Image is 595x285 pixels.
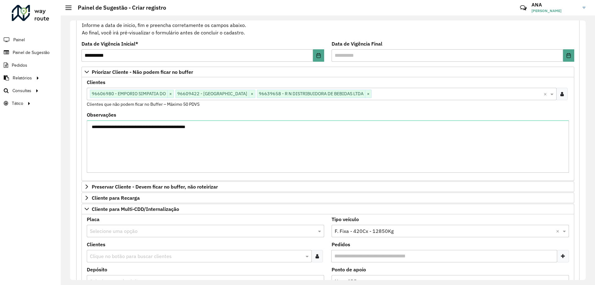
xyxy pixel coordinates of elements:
[531,8,578,14] span: [PERSON_NAME]
[365,90,371,98] span: ×
[12,87,31,94] span: Consultas
[12,100,23,107] span: Tático
[563,49,574,62] button: Choose Date
[13,75,32,81] span: Relatórios
[13,37,25,43] span: Painel
[87,111,116,118] label: Observações
[12,62,27,69] span: Pedidos
[517,1,530,15] a: Contato Rápido
[90,90,167,97] span: 96606980 - EMPORIO SIMPATIA DO
[82,204,574,214] a: Cliente para Multi-CDD/Internalização
[249,90,255,98] span: ×
[332,266,366,273] label: Ponto de apoio
[13,49,50,56] span: Painel de Sugestão
[176,90,249,97] span: 96609422 - [GEOGRAPHIC_DATA]
[87,266,107,273] label: Depósito
[544,90,549,98] span: Clear all
[556,227,561,235] span: Clear all
[82,14,574,37] div: Informe a data de inicio, fim e preencha corretamente os campos abaixo. Ao final, você irá pré-vi...
[87,78,105,86] label: Clientes
[92,69,193,74] span: Priorizar Cliente - Não podem ficar no buffer
[92,184,218,189] span: Preservar Cliente - Devem ficar no buffer, não roteirizar
[92,195,140,200] span: Cliente para Recarga
[87,241,105,248] label: Clientes
[82,193,574,203] a: Cliente para Recarga
[82,67,574,77] a: Priorizar Cliente - Não podem ficar no buffer
[87,101,200,107] small: Clientes que não podem ficar no Buffer – Máximo 50 PDVS
[87,216,99,223] label: Placa
[82,77,574,181] div: Priorizar Cliente - Não podem ficar no buffer
[82,15,184,21] strong: Cadastro Painel de sugestão de roteirização:
[531,2,578,8] h3: ANA
[556,278,561,285] span: Clear all
[92,207,179,212] span: Cliente para Multi-CDD/Internalização
[332,216,359,223] label: Tipo veículo
[257,90,365,97] span: 96639658 - R N DISTRIBUIDORA DE BEBIDAS LTDA
[167,90,174,98] span: ×
[82,181,574,192] a: Preservar Cliente - Devem ficar no buffer, não roteirizar
[332,241,350,248] label: Pedidos
[313,49,324,62] button: Choose Date
[82,40,138,47] label: Data de Vigência Inicial
[72,4,166,11] h2: Painel de Sugestão - Criar registro
[332,40,382,47] label: Data de Vigência Final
